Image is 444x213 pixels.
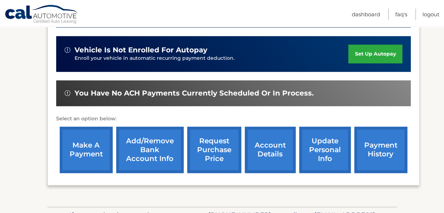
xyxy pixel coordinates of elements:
[56,115,411,123] p: Select an option below:
[354,127,407,173] a: payment history
[422,8,439,20] a: Logout
[60,127,113,173] a: make a payment
[395,8,407,20] a: FAQ's
[75,54,349,62] p: Enroll your vehicle in automatic recurring payment deduction.
[116,127,184,173] a: Add/Remove bank account info
[299,127,351,173] a: update personal info
[65,90,70,96] img: alert-white.svg
[65,47,70,53] img: alert-white.svg
[5,5,79,25] a: Cal Automotive
[75,89,314,98] span: You have no ACH payments currently scheduled or in process.
[75,46,207,54] span: vehicle is not enrolled for autopay
[245,127,296,173] a: account details
[348,45,402,63] a: set up autopay
[187,127,241,173] a: request purchase price
[352,8,380,20] a: Dashboard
